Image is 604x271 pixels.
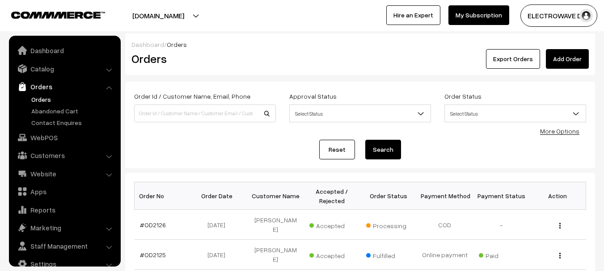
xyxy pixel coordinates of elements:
[520,4,597,27] button: ELECTROWAVE DE…
[29,95,118,104] a: Orders
[11,12,105,18] img: COMMMERCE
[134,104,276,122] input: Order Id / Customer Name / Customer Email / Customer Phone
[11,42,118,58] a: Dashboard
[448,5,509,25] a: My Subscription
[247,182,304,210] th: Customer Name
[11,220,118,236] a: Marketing
[445,106,586,121] span: Select Status
[559,223,561,229] img: Menu
[309,219,354,230] span: Accepted
[540,127,579,135] a: More Options
[529,182,586,210] th: Action
[309,249,354,260] span: Accepted
[360,182,417,210] th: Order Status
[417,182,473,210] th: Payment Method
[131,52,275,66] h2: Orders
[191,240,247,270] td: [DATE]
[289,104,431,122] span: Select Status
[247,240,304,270] td: [PERSON_NAME]
[546,49,589,69] a: Add Order
[167,41,187,48] span: Orders
[247,210,304,240] td: [PERSON_NAME]
[135,182,191,210] th: Order No
[191,182,247,210] th: Order Date
[11,61,118,77] a: Catalog
[11,238,118,254] a: Staff Management
[11,166,118,182] a: Website
[289,92,337,101] label: Approval Status
[473,182,529,210] th: Payment Status
[486,49,540,69] button: Export Orders
[101,4,215,27] button: [DOMAIN_NAME]
[444,104,586,122] span: Select Status
[579,9,593,22] img: user
[134,92,250,101] label: Order Id / Customer Name, Email, Phone
[366,249,411,260] span: Fulfilled
[290,106,431,121] span: Select Status
[417,210,473,240] td: COD
[365,140,401,159] button: Search
[479,249,524,260] span: Paid
[559,253,561,258] img: Menu
[11,9,89,20] a: COMMMERCE
[11,129,118,146] a: WebPOS
[140,221,166,229] a: #OD2126
[444,92,482,101] label: Order Status
[131,40,589,49] div: /
[473,210,529,240] td: -
[386,5,440,25] a: Hire an Expert
[11,202,118,218] a: Reports
[11,79,118,95] a: Orders
[29,106,118,116] a: Abandoned Cart
[304,182,360,210] th: Accepted / Rejected
[29,118,118,127] a: Contact Enquires
[417,240,473,270] td: Online payment
[191,210,247,240] td: [DATE]
[319,140,355,159] a: Reset
[131,41,164,48] a: Dashboard
[11,147,118,163] a: Customers
[140,251,166,258] a: #OD2125
[366,219,411,230] span: Processing
[11,183,118,200] a: Apps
